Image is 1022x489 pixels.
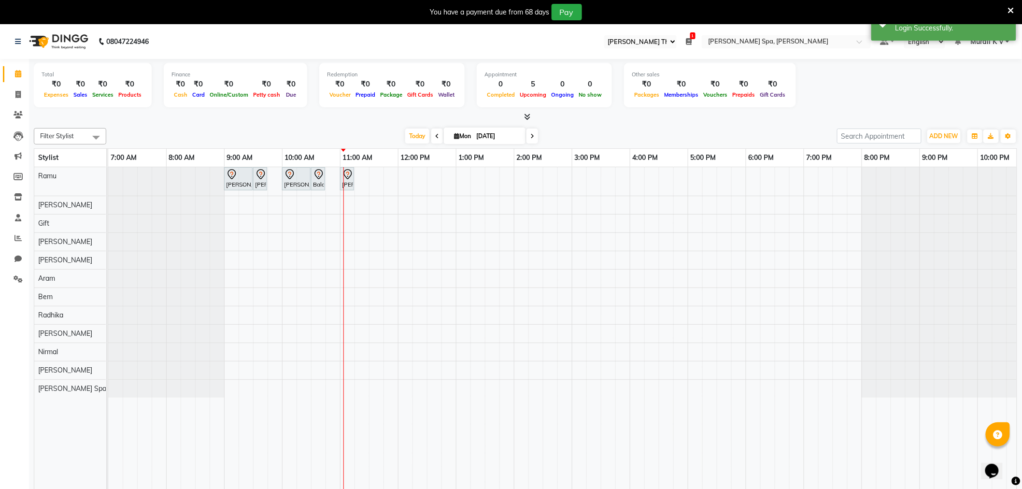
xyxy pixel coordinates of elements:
[430,7,550,17] div: You have a payment due from 68 days
[895,23,1009,33] div: Login Successfully.
[207,79,251,90] div: ₹0
[283,169,310,189] div: [PERSON_NAME] T, TK02, 10:00 AM-10:30 AM, Hair Cut Men (Stylist)
[484,71,604,79] div: Appointment
[225,169,252,189] div: [PERSON_NAME] [PERSON_NAME], TK01, 09:00 AM-09:30 AM, Hair Cut Men (Stylist)
[71,91,90,98] span: Sales
[90,91,116,98] span: Services
[284,91,298,98] span: Due
[108,151,139,165] a: 7:00 AM
[38,347,58,356] span: Nirmal
[746,151,777,165] a: 6:00 PM
[38,329,92,338] span: [PERSON_NAME]
[927,129,961,143] button: ADD NEW
[116,91,144,98] span: Products
[978,151,1012,165] a: 10:00 PM
[38,256,92,264] span: [PERSON_NAME]
[572,151,603,165] a: 3:00 PM
[283,151,317,165] a: 10:00 AM
[327,71,457,79] div: Redemption
[456,151,487,165] a: 1:00 PM
[38,219,49,228] span: Gift
[757,79,788,90] div: ₹0
[38,274,55,283] span: Aram
[251,79,283,90] div: ₹0
[576,91,604,98] span: No show
[40,132,74,140] span: Filter Stylist
[981,450,1012,479] iframe: chat widget
[42,71,144,79] div: Total
[341,151,375,165] a: 11:00 AM
[632,91,662,98] span: Packages
[970,37,1004,47] span: Murali K V
[171,91,190,98] span: Cash
[38,172,57,180] span: Ramu
[730,79,757,90] div: ₹0
[632,71,788,79] div: Other sales
[484,91,517,98] span: Completed
[190,91,207,98] span: Card
[71,79,90,90] div: ₹0
[837,129,922,144] input: Search Appointment
[38,292,53,301] span: Bem
[862,151,893,165] a: 8:00 PM
[436,91,457,98] span: Wallet
[353,79,378,90] div: ₹0
[473,129,522,144] input: 2025-09-01
[436,79,457,90] div: ₹0
[378,91,405,98] span: Package
[730,91,757,98] span: Prepaids
[353,91,378,98] span: Prepaid
[251,91,283,98] span: Petty cash
[327,79,353,90] div: ₹0
[686,37,692,46] a: 1
[254,169,266,189] div: [PERSON_NAME] [PERSON_NAME], TK01, 09:30 AM-09:45 AM, [PERSON_NAME] Trim
[225,151,255,165] a: 9:00 AM
[38,366,92,374] span: [PERSON_NAME]
[90,79,116,90] div: ₹0
[42,79,71,90] div: ₹0
[405,129,429,144] span: Today
[662,91,701,98] span: Memberships
[632,79,662,90] div: ₹0
[690,32,696,39] span: 1
[167,151,198,165] a: 8:00 AM
[517,91,549,98] span: Upcoming
[688,151,719,165] a: 5:00 PM
[38,201,92,209] span: [PERSON_NAME]
[920,151,951,165] a: 9:00 PM
[514,151,545,165] a: 2:00 PM
[25,28,91,55] img: logo
[405,91,436,98] span: Gift Cards
[701,91,730,98] span: Vouchers
[662,79,701,90] div: ₹0
[552,4,582,20] button: Pay
[484,79,517,90] div: 0
[42,91,71,98] span: Expenses
[38,153,58,162] span: Stylist
[549,79,576,90] div: 0
[171,79,190,90] div: ₹0
[312,169,324,189] div: Balakrishna T, TK02, 10:30 AM-10:45 AM, [PERSON_NAME] MEN'S GLOBAL COLOR
[701,79,730,90] div: ₹0
[190,79,207,90] div: ₹0
[517,79,549,90] div: 5
[38,237,92,246] span: [PERSON_NAME]
[630,151,661,165] a: 4:00 PM
[38,384,106,393] span: [PERSON_NAME] Spa
[106,28,149,55] b: 08047224946
[452,132,473,140] span: Mon
[116,79,144,90] div: ₹0
[341,169,353,189] div: [PERSON_NAME], TK03, 11:00 AM-11:15 AM, [PERSON_NAME] Trim
[283,79,299,90] div: ₹0
[171,71,299,79] div: Finance
[930,132,958,140] span: ADD NEW
[38,311,63,319] span: Radhika
[378,79,405,90] div: ₹0
[207,91,251,98] span: Online/Custom
[757,91,788,98] span: Gift Cards
[398,151,433,165] a: 12:00 PM
[405,79,436,90] div: ₹0
[549,91,576,98] span: Ongoing
[576,79,604,90] div: 0
[804,151,835,165] a: 7:00 PM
